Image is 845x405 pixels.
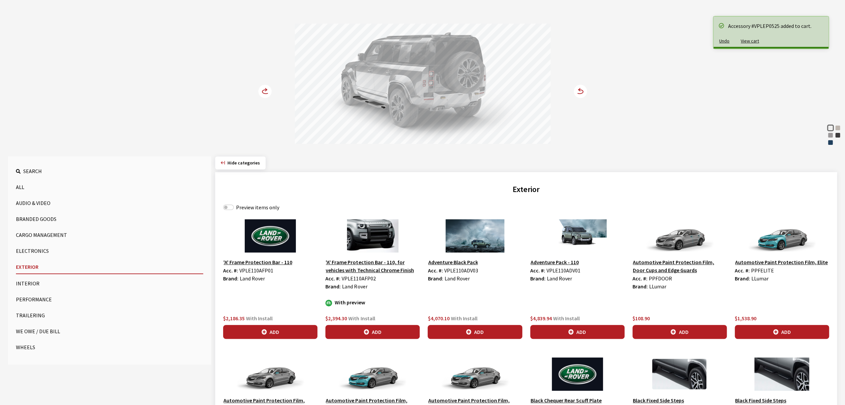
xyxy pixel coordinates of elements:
[633,396,684,405] button: Black Fixed Side Steps
[223,258,293,266] button: 'A' Frame Protection Bar - 110
[728,22,822,30] div: Accessory #VPLEP0525 added to cart.
[530,325,625,339] button: Add
[240,275,265,282] span: Land Rover
[16,228,203,242] button: Cargo Management
[428,258,478,266] button: Adventure Black Pack
[735,315,756,322] span: $1,538.90
[735,325,829,339] button: Add
[325,298,420,306] div: With preview
[735,35,765,47] button: View cart
[530,274,546,282] label: Brand:
[444,275,469,282] span: Land Rover
[735,219,829,253] img: Image for Automotive Paint Protection Film, Elite
[16,277,203,290] button: Interior
[325,282,341,290] label: Brand:
[325,357,420,391] img: Image for Automotive Paint Protection Film, Premium
[827,139,834,146] div: Sargasso Blue
[751,267,774,274] span: PPFELITE
[530,315,552,322] span: $4,839.94
[16,341,203,354] button: Wheels
[428,357,522,391] img: Image for Automotive Paint Protection Film, Standard
[236,203,279,211] label: Preview items only
[23,168,42,174] span: Search
[428,325,522,339] button: Add
[633,325,727,339] button: Add
[223,266,238,274] label: Acc. #:
[342,275,376,282] span: VPLE110AFP02
[16,293,203,306] button: Performance
[735,357,829,391] img: Image for Black Fixed Side Steps
[530,357,625,391] img: Image for Black Chequer Rear Scuff Plate
[735,274,750,282] label: Brand:
[16,180,203,194] button: All
[633,219,727,253] img: Image for Automotive Paint Protection Film, Door Cups and Edge Guards
[530,219,625,253] img: Image for Adventure Pack - 110
[553,315,580,322] span: With Install
[16,244,203,257] button: Electronics
[223,219,317,253] img: Image for &#39;A&#39; Frame Protection Bar - 110
[649,275,672,282] span: PPFDOOR
[530,266,545,274] label: Acc. #:
[223,325,317,339] button: Add
[547,275,572,282] span: Land Rover
[834,132,841,139] div: Charente Grey
[16,325,203,338] button: We Owe / Due Bill
[735,258,828,266] button: Automotive Paint Protection Film, Elite
[735,266,750,274] label: Acc. #:
[428,315,449,322] span: $4,070.10
[428,266,443,274] label: Acc. #:
[633,282,648,290] label: Brand:
[428,274,443,282] label: Brand:
[325,258,420,274] button: 'A' Frame Protection Bar - 110, for vehicles with Technical Chrome Finish
[751,275,769,282] span: LLumar
[547,267,580,274] span: VPLE110ADV01
[633,357,727,391] img: Image for Black Fixed Side Steps
[827,132,834,139] div: Borasco Grey
[444,267,478,274] span: VPLE110ADV03
[325,274,340,282] label: Acc. #:
[223,274,238,282] label: Brand:
[16,309,203,322] button: Trailering
[325,219,420,253] img: Image for &#39;A&#39; Frame Protection Bar - 110, for vehicles with Technical Chrome Finish
[633,258,727,274] button: Automotive Paint Protection Film, Door Cups and Edge Guards
[649,283,666,290] span: LLumar
[246,315,273,322] span: With Install
[239,267,273,274] span: VPLE110AFP01
[714,35,735,47] button: Undo
[223,183,829,195] h2: Exterior
[325,315,347,322] span: $2,394.30
[223,315,245,322] span: $2,186.35
[428,219,522,253] img: Image for Adventure Black Pack
[834,125,841,131] div: Petra Copper
[16,212,203,226] button: Branded Goods
[16,260,203,274] button: Exterior
[530,396,602,405] button: Black Chequer Rear Scuff Plate
[348,315,375,322] span: With Install
[735,396,787,405] button: Black Fixed Side Steps
[530,258,579,266] button: Adventure Pack - 110
[325,325,420,339] button: Add
[342,283,367,290] span: Land Rover
[451,315,477,322] span: With Install
[215,156,266,169] button: Hide categories
[633,274,647,282] label: Acc. #:
[827,125,834,131] div: Fuji White
[16,196,203,210] button: Audio & Video
[223,357,317,391] img: Image for Automotive Paint Protection Film, Mirrors
[633,315,650,322] span: $108.90
[227,160,260,166] span: Click to hide category section.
